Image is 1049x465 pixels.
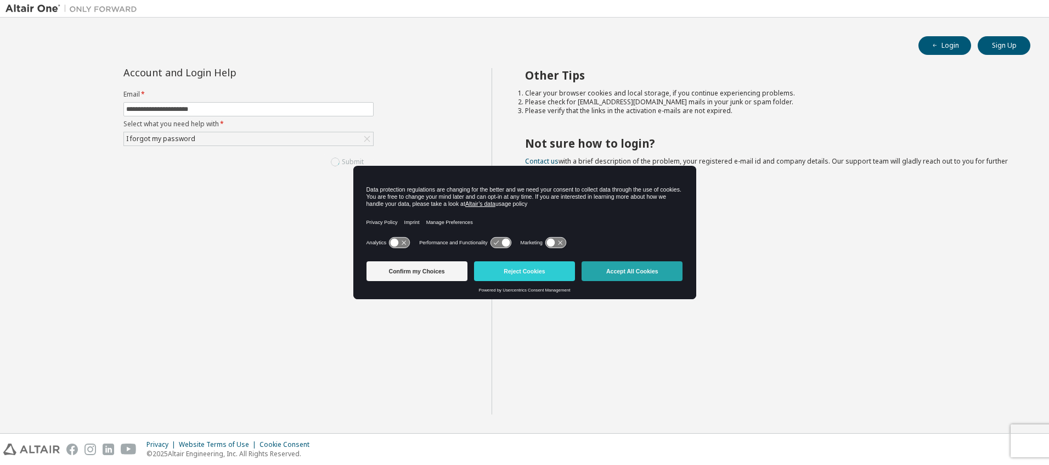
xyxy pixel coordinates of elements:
[525,68,1011,82] h2: Other Tips
[123,120,374,128] label: Select what you need help with
[146,449,316,458] p: © 2025 Altair Engineering, Inc. All Rights Reserved.
[525,107,1011,115] li: Please verify that the links in the activation e-mails are not expired.
[525,156,1008,175] span: with a brief description of the problem, your registered e-mail id and company details. Our suppo...
[84,444,96,455] img: instagram.svg
[260,440,316,449] div: Cookie Consent
[123,90,374,99] label: Email
[125,133,197,145] div: I forgot my password
[3,444,60,455] img: altair_logo.svg
[525,156,559,166] a: Contact us
[978,36,1030,55] button: Sign Up
[121,444,137,455] img: youtube.svg
[123,68,324,77] div: Account and Login Help
[124,132,373,145] div: I forgot my password
[918,36,971,55] button: Login
[179,440,260,449] div: Website Terms of Use
[103,444,114,455] img: linkedin.svg
[5,3,143,14] img: Altair One
[66,444,78,455] img: facebook.svg
[146,440,179,449] div: Privacy
[525,98,1011,107] li: Please check for [EMAIL_ADDRESS][DOMAIN_NAME] mails in your junk or spam folder.
[525,136,1011,150] h2: Not sure how to login?
[525,89,1011,98] li: Clear your browser cookies and local storage, if you continue experiencing problems.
